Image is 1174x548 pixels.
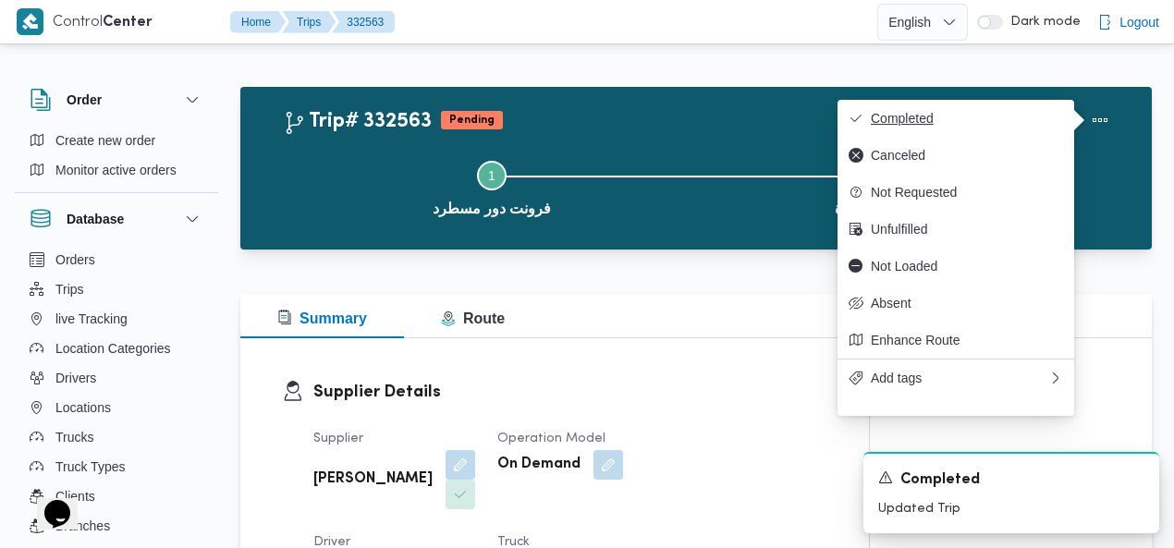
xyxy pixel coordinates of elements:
[838,174,1074,211] button: Not Requested
[22,363,211,393] button: Drivers
[449,115,495,126] b: Pending
[55,249,95,271] span: Orders
[22,274,211,304] button: Trips
[835,198,984,220] span: قسم ثان القاهرة الجديدة
[838,359,1074,396] button: Add tags
[55,426,93,448] span: Trucks
[22,304,211,334] button: live Tracking
[313,380,827,405] h3: Supplier Details
[55,367,96,389] span: Drivers
[838,248,1074,285] button: Not Loaded
[22,245,211,274] button: Orders
[18,474,78,530] iframe: chat widget
[838,322,1074,359] button: Enhance Route
[30,208,203,230] button: Database
[871,185,1063,200] span: Not Requested
[313,469,433,491] b: [PERSON_NAME]
[55,159,177,181] span: Monitor active orders
[313,536,350,548] span: Driver
[441,111,503,129] span: Pending
[1003,15,1081,30] span: Dark mode
[838,137,1074,174] button: Canceled
[277,311,367,326] span: Summary
[871,111,1063,126] span: Completed
[103,16,153,30] b: Center
[878,469,1144,492] div: Notification
[332,11,395,33] button: 332563
[838,285,1074,322] button: Absent
[838,211,1074,248] button: Unfulfilled
[22,393,211,422] button: Locations
[838,100,1074,137] button: Completed
[22,452,211,481] button: Truck Types
[871,259,1063,274] span: Not Loaded
[283,110,432,134] h2: Trip# 332563
[488,168,495,183] span: 1
[1082,102,1119,139] button: Actions
[22,422,211,452] button: Trucks
[497,536,530,548] span: Truck
[282,11,336,33] button: Trips
[283,139,701,235] button: فرونت دور مسطرد
[497,454,581,476] b: On Demand
[871,371,1048,385] span: Add tags
[497,432,605,444] span: Operation Model
[701,139,1119,235] button: قسم ثان القاهرة الجديدة
[55,515,110,537] span: Branches
[878,499,1144,518] p: Updated Trip
[15,126,218,192] div: Order
[441,311,505,326] span: Route
[67,89,102,111] h3: Order
[55,278,84,300] span: Trips
[871,222,1063,237] span: Unfulfilled
[55,129,155,152] span: Create new order
[22,334,211,363] button: Location Categories
[900,469,980,492] span: Completed
[871,148,1063,163] span: Canceled
[433,198,552,220] span: فرونت دور مسطرد
[22,155,211,185] button: Monitor active orders
[22,511,211,541] button: Branches
[230,11,286,33] button: Home
[55,337,171,359] span: Location Categories
[55,456,125,478] span: Truck Types
[17,8,43,35] img: X8yXhbKr1z7QwAAAABJRU5ErkJggg==
[871,296,1063,311] span: Absent
[22,481,211,511] button: Clients
[1119,11,1159,33] span: Logout
[1090,4,1167,41] button: Logout
[55,308,128,330] span: live Tracking
[30,89,203,111] button: Order
[313,432,363,444] span: Supplier
[67,208,124,230] h3: Database
[22,126,211,155] button: Create new order
[871,333,1063,347] span: Enhance Route
[55,396,111,419] span: Locations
